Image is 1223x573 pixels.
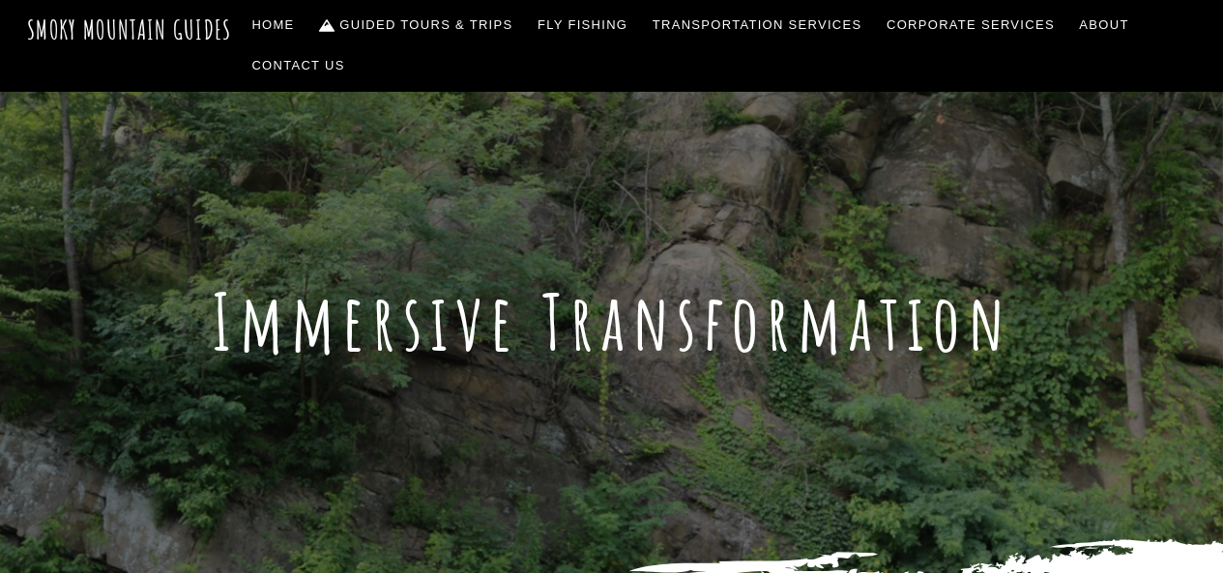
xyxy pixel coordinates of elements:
a: Fly Fishing [530,5,635,45]
a: Home [245,5,303,45]
a: Smoky Mountain Guides [27,14,232,45]
a: Transportation Services [645,5,869,45]
a: Guided Tours & Trips [311,5,520,45]
a: About [1072,5,1137,45]
a: Corporate Services [879,5,1063,45]
a: Contact Us [245,45,353,86]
